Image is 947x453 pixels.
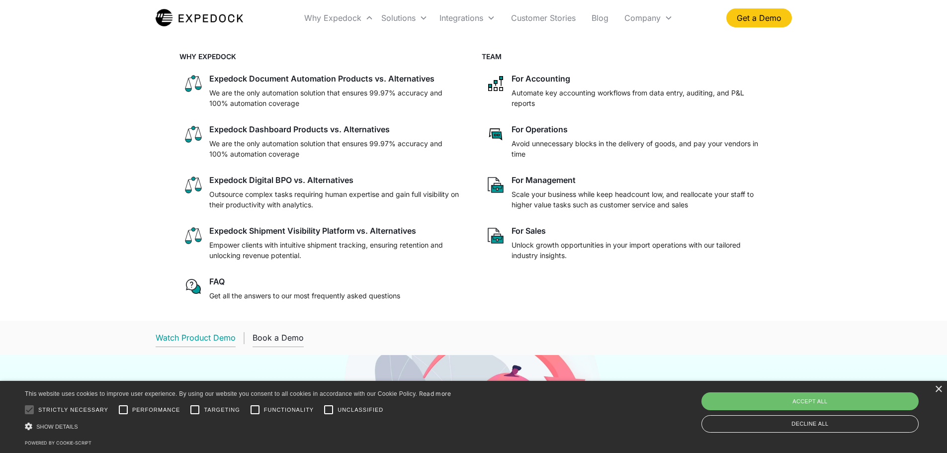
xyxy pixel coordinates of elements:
[512,189,764,210] p: Scale your business while keep headcount low, and reallocate your staff to higher value tasks suc...
[503,1,584,35] a: Customer Stories
[616,1,681,35] div: Company
[377,1,431,35] div: Solutions
[209,124,390,134] div: Expedock Dashboard Products vs. Alternatives
[209,226,416,236] div: Expedock Shipment Visibility Platform vs. Alternatives
[482,51,768,62] h4: TEAM
[183,74,203,93] img: scale icon
[183,276,203,296] img: regular chat bubble icon
[381,13,416,23] div: Solutions
[482,171,768,214] a: paper and bag iconFor ManagementScale your business while keep headcount low, and reallocate your...
[209,189,462,210] p: Outsource complex tasks requiring human expertise and gain full visibility on their productivity ...
[482,222,768,265] a: paper and bag iconFor SalesUnlock growth opportunities in your import operations with our tailore...
[25,440,91,446] a: Powered by cookie-script
[204,406,240,414] span: Targeting
[209,276,225,286] div: FAQ
[253,333,304,343] div: Book a Demo
[25,390,417,397] span: This website uses cookies to improve user experience. By using our website you consent to all coo...
[209,175,353,185] div: Expedock Digital BPO vs. Alternatives
[439,13,483,23] div: Integrations
[486,124,506,144] img: rectangular chat bubble icon
[156,8,244,28] img: Expedock Logo
[179,272,466,305] a: regular chat bubble iconFAQGet all the answers to our most frequently asked questions
[482,120,768,163] a: rectangular chat bubble iconFor OperationsAvoid unnecessary blocks in the delivery of goods, and ...
[179,120,466,163] a: scale iconExpedock Dashboard Products vs. AlternativesWe are the only automation solution that en...
[38,406,108,414] span: Strictly necessary
[512,88,764,108] p: Automate key accounting workflows from data entry, auditing, and P&L reports
[486,226,506,246] img: paper and bag icon
[419,390,451,397] a: Read more
[209,138,462,159] p: We are the only automation solution that ensures 99.97% accuracy and 100% automation coverage
[486,74,506,93] img: network like icon
[300,1,377,35] div: Why Expedock
[338,406,383,414] span: Unclassified
[179,171,466,214] a: scale iconExpedock Digital BPO vs. AlternativesOutsource complex tasks requiring human expertise ...
[209,240,462,261] p: Empower clients with intuitive shipment tracking, ensuring retention and unlocking revenue potent...
[431,1,503,35] div: Integrations
[179,70,466,112] a: scale iconExpedock Document Automation Products vs. AlternativesWe are the only automation soluti...
[132,406,180,414] span: Performance
[156,329,236,347] a: open lightbox
[512,175,576,185] div: For Management
[512,138,764,159] p: Avoid unnecessary blocks in the delivery of goods, and pay your vendors in time
[253,329,304,347] a: Book a Demo
[156,333,236,343] div: Watch Product Demo
[726,8,792,27] a: Get a Demo
[183,124,203,144] img: scale icon
[183,226,203,246] img: scale icon
[897,405,947,453] iframe: Chat Widget
[512,124,568,134] div: For Operations
[584,1,616,35] a: Blog
[209,74,434,84] div: Expedock Document Automation Products vs. Alternatives
[304,13,361,23] div: Why Expedock
[935,386,942,393] div: Close
[482,70,768,112] a: network like iconFor AccountingAutomate key accounting workflows from data entry, auditing, and P...
[183,175,203,195] img: scale icon
[36,424,78,430] span: Show details
[209,88,462,108] p: We are the only automation solution that ensures 99.97% accuracy and 100% automation coverage
[264,406,314,414] span: Functionality
[512,240,764,261] p: Unlock growth opportunities in your import operations with our tailored industry insights.
[25,421,451,432] div: Show details
[624,13,661,23] div: Company
[512,74,570,84] div: For Accounting
[701,392,919,410] div: Accept all
[179,51,466,62] h4: WHY EXPEDOCK
[486,175,506,195] img: paper and bag icon
[179,222,466,265] a: scale iconExpedock Shipment Visibility Platform vs. AlternativesEmpower clients with intuitive sh...
[701,415,919,433] div: Decline all
[512,226,546,236] div: For Sales
[209,290,400,301] p: Get all the answers to our most frequently asked questions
